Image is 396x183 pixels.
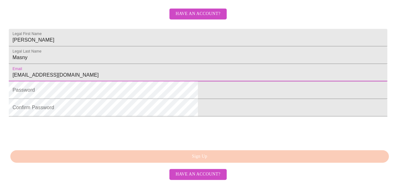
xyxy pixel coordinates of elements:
button: Have an account? [169,8,227,19]
a: Have an account? [168,171,228,176]
a: Have an account? [168,15,228,21]
button: Have an account? [169,169,227,180]
iframe: reCAPTCHA [9,119,104,144]
span: Have an account? [176,170,220,178]
span: Have an account? [176,10,220,18]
